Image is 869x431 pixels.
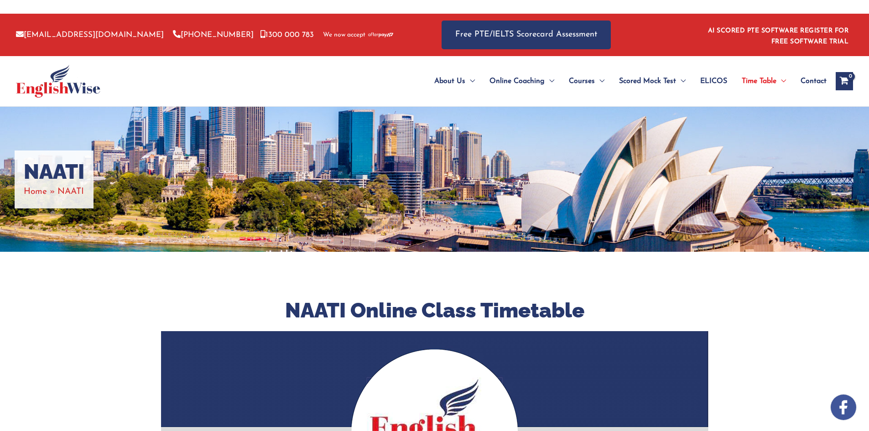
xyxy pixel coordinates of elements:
span: About Us [434,65,465,97]
a: Scored Mock TestMenu Toggle [612,65,693,97]
span: Menu Toggle [776,65,786,97]
a: Free PTE/IELTS Scorecard Assessment [442,21,611,49]
h1: NAATI [24,160,84,184]
a: AI SCORED PTE SOFTWARE REGISTER FOR FREE SOFTWARE TRIAL [708,27,849,45]
span: Online Coaching [489,65,545,97]
aside: Header Widget 1 [702,20,853,50]
span: Scored Mock Test [619,65,676,97]
span: Menu Toggle [545,65,554,97]
span: Menu Toggle [595,65,604,97]
a: Home [24,187,47,196]
span: Courses [569,65,595,97]
a: Online CoachingMenu Toggle [482,65,562,97]
a: View Shopping Cart, empty [836,72,853,90]
a: Time TableMenu Toggle [734,65,793,97]
span: Menu Toggle [465,65,475,97]
img: Afterpay-Logo [368,32,393,37]
span: Contact [801,65,827,97]
a: [PHONE_NUMBER] [173,31,254,39]
a: [EMAIL_ADDRESS][DOMAIN_NAME] [16,31,164,39]
a: About UsMenu Toggle [427,65,482,97]
a: Contact [793,65,827,97]
a: ELICOS [693,65,734,97]
a: 1300 000 783 [260,31,314,39]
span: NAATI [57,187,84,196]
span: Menu Toggle [676,65,686,97]
span: Time Table [742,65,776,97]
span: We now accept [323,31,365,40]
h2: NAATI Online Class Timetable [161,297,708,324]
nav: Site Navigation: Main Menu [412,65,827,97]
a: CoursesMenu Toggle [562,65,612,97]
span: ELICOS [700,65,727,97]
img: white-facebook.png [831,395,856,420]
nav: Breadcrumbs [24,184,84,199]
img: cropped-ew-logo [16,65,100,98]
